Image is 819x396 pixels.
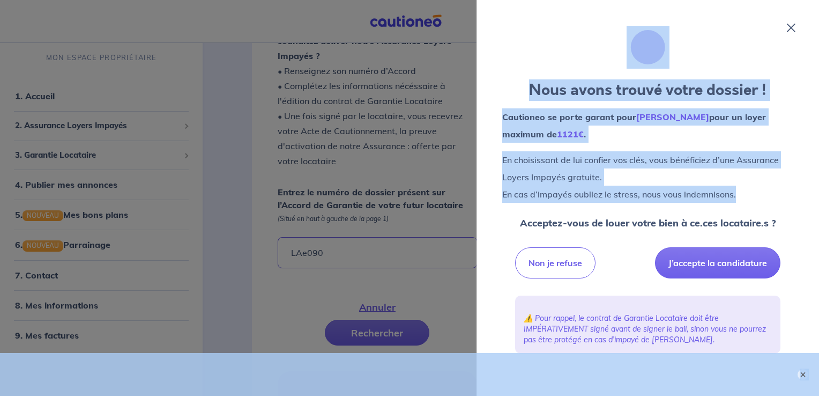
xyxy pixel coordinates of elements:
[502,151,793,203] p: En choisissant de lui confier vos clés, vous bénéficiez d’une Assurance Loyers Impayés gratuite. ...
[655,247,780,278] button: J’accepte la candidature
[557,129,584,140] em: 1121€
[524,313,772,345] p: ⚠️ Pour rappel, le contrat de Garantie Locataire doit être IMPÉRATIVEMENT signé avant de signer l...
[529,79,766,101] strong: Nous avons trouvé votre dossier !
[502,112,766,140] strong: Cautioneo se porte garant pour pour un loyer maximum de .
[798,369,808,380] button: ×
[515,247,595,278] button: Non je refuse
[627,26,669,69] img: illu_folder.svg
[520,217,776,229] strong: Acceptez-vous de louer votre bien à ce.ces locataire.s ?
[636,112,709,122] em: [PERSON_NAME]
